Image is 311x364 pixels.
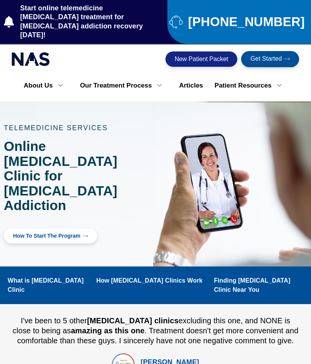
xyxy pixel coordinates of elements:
[241,51,299,67] a: Get Started
[13,233,81,239] span: How to Start the program
[18,78,74,94] a: About Us
[18,4,162,40] span: Start online telemedicine [MEDICAL_DATA] treatment for [MEDICAL_DATA] addiction recovery [DATE]!
[71,326,145,335] b: amazing as this one
[175,56,228,62] span: New Patient Packet
[173,78,208,94] a: Articles
[4,4,162,40] a: Start online telemedicine [MEDICAL_DATA] treatment for [MEDICAL_DATA] addiction recovery [DATE]!
[186,18,305,26] span: [PHONE_NUMBER]
[4,139,152,213] h1: Online [MEDICAL_DATA] Clinic for [MEDICAL_DATA] Addiction
[74,78,173,94] a: Our Treatment Process
[87,316,179,325] b: [MEDICAL_DATA] clinics
[12,50,50,68] img: national addiction specialists online suboxone clinic - logo
[250,56,282,63] span: Get Started
[96,276,203,285] a: How [MEDICAL_DATA] Clinics Work
[165,51,238,67] a: New Patient Packet
[214,276,303,295] a: Finding [MEDICAL_DATA] Clinic Near You
[4,228,97,243] a: How to Start the program
[4,124,152,131] p: TELEMEDICINE SERVICES
[169,15,308,28] a: [PHONE_NUMBER]
[209,78,293,94] a: Patient Resources
[8,276,85,295] a: What is [MEDICAL_DATA] Clinic
[12,316,299,346] div: I've been to 5 other excluding this one, and NONE is close to being as . Treatment doesn't get mo...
